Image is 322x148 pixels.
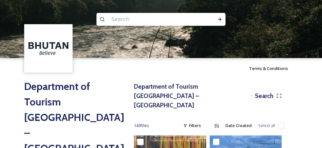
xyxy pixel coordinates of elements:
span: 149 file s [134,123,149,129]
span: Select all [258,123,275,129]
input: Search [108,12,196,26]
div: Filters [180,119,204,132]
div: Date Created [222,119,255,132]
img: BT_Logo_BB_Lockup_CMYK_High%2520Res.jpg [25,25,72,72]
